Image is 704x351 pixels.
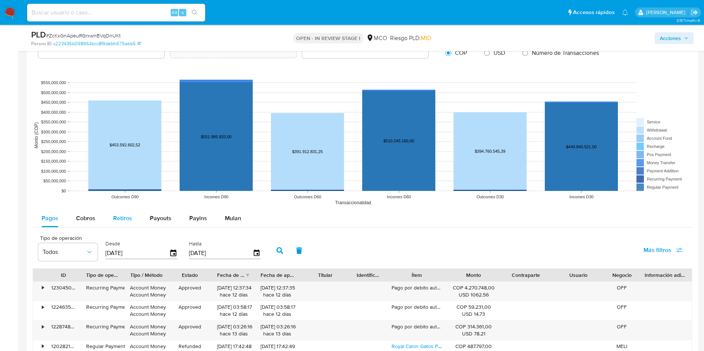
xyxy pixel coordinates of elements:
[293,33,363,43] p: OPEN - IN REVIEW STAGE I
[622,9,628,16] a: Notificaciones
[660,32,681,44] span: Acciones
[27,8,205,17] input: Buscar usuario o caso...
[573,9,615,16] span: Accesos rápidos
[31,40,52,47] b: Person ID
[677,17,700,23] span: 3.157.1-hotfix-5
[366,34,387,42] div: MCO
[691,9,698,16] a: Salir
[53,40,141,47] a: c223436b098964bcc8f9debfc675abb5
[46,32,121,39] span: # ZcKxGnApeuRGrxwnBVqDnUKt
[646,9,688,16] p: damian.rodriguez@mercadolibre.com
[421,34,431,42] span: MID
[655,32,694,44] button: Acciones
[181,9,184,16] span: s
[171,9,177,16] span: Alt
[390,34,431,42] span: Riesgo PLD:
[187,7,202,18] button: search-icon
[31,29,46,40] b: PLD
